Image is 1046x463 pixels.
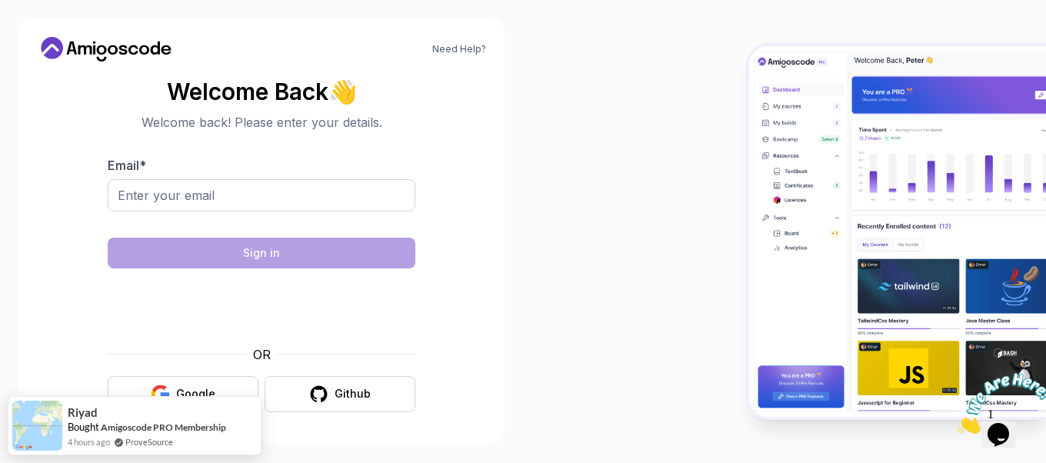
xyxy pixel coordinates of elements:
[68,435,110,448] span: 4 hours ago
[6,6,102,67] img: Chat attention grabber
[101,421,226,433] a: Amigoscode PRO Membership
[108,238,415,268] button: Sign in
[68,406,98,419] span: riyad
[125,435,173,448] a: ProveSource
[108,376,258,412] button: Google
[253,345,271,364] p: OR
[265,376,415,412] button: Github
[68,421,99,433] span: Bought
[951,367,1046,440] iframe: chat widget
[108,79,415,104] h2: Welcome Back
[328,78,356,103] span: 👋
[108,179,415,212] input: Enter your email
[108,113,415,132] p: Welcome back! Please enter your details.
[12,401,62,451] img: provesource social proof notification image
[335,386,371,401] div: Github
[432,43,486,55] a: Need Help?
[243,245,280,261] div: Sign in
[749,46,1046,417] img: Amigoscode Dashboard
[176,386,215,401] div: Google
[37,37,175,62] a: Home link
[108,158,146,173] label: Email *
[6,6,12,19] span: 1
[145,278,378,336] iframe: Widget containing checkbox for hCaptcha security challenge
